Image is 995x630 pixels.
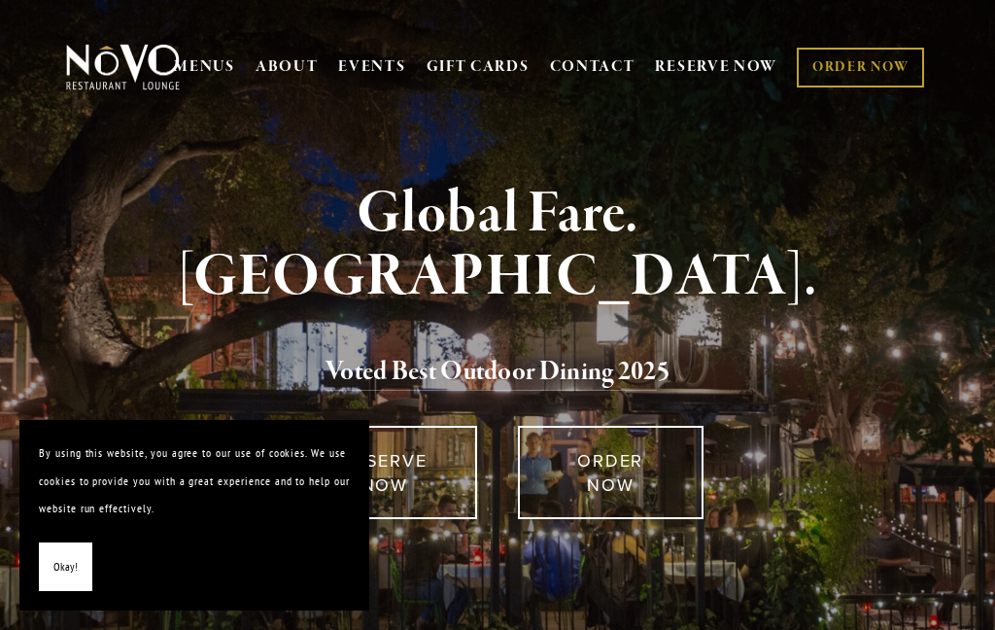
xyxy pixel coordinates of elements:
[256,57,319,77] a: ABOUT
[39,439,350,523] p: By using this website, you agree to our use of cookies. We use cookies to provide you with a grea...
[53,553,78,581] span: Okay!
[292,426,477,519] a: RESERVE NOW
[550,49,635,86] a: CONTACT
[19,420,369,611] section: Cookie banner
[174,57,235,77] a: MENUS
[88,352,907,393] h2: 5
[655,49,777,86] a: RESERVE NOW
[39,542,92,592] button: Okay!
[338,57,405,77] a: EVENTS
[427,49,530,86] a: GIFT CARDS
[326,355,657,392] a: Voted Best Outdoor Dining 202
[178,177,818,314] strong: Global Fare. [GEOGRAPHIC_DATA].
[518,426,703,519] a: ORDER NOW
[797,48,924,87] a: ORDER NOW
[62,43,184,91] img: Novo Restaurant &amp; Lounge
